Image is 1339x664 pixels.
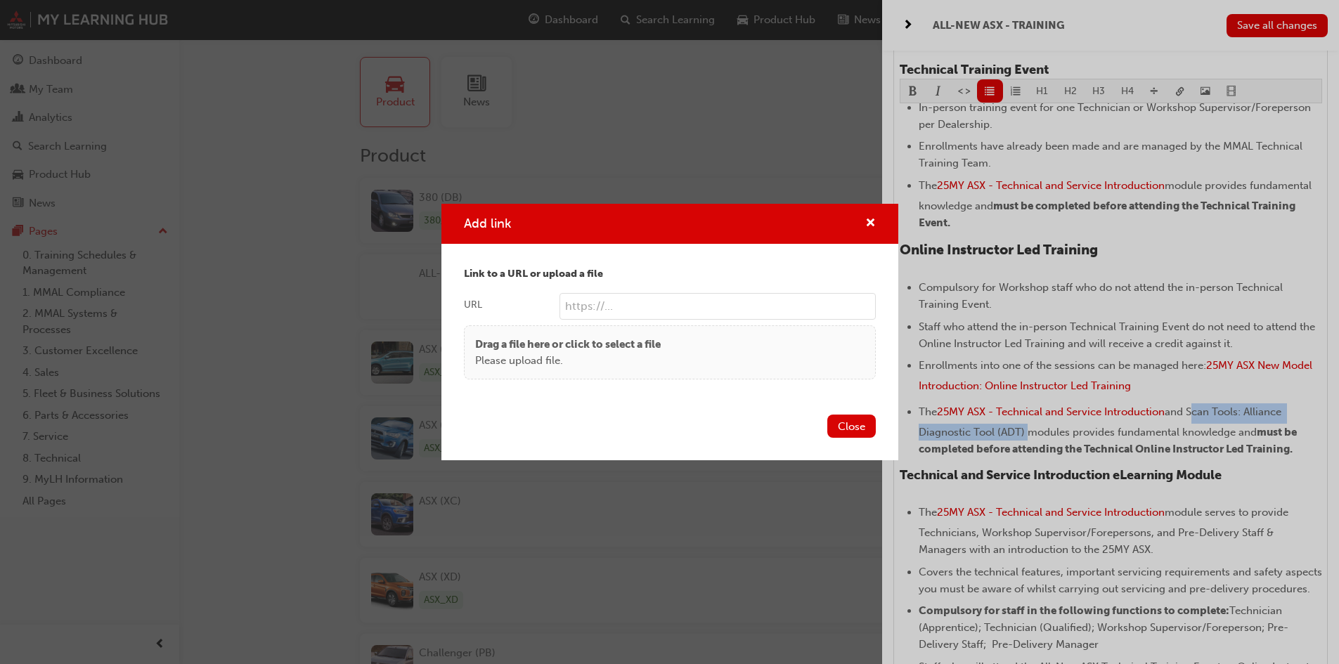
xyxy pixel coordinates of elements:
p: Link to a URL or upload a file [464,266,876,282]
div: URL [464,298,482,312]
button: cross-icon [865,215,876,233]
button: Close [827,415,876,438]
input: URL [559,293,876,320]
span: cross-icon [865,218,876,230]
p: Please upload file. [475,353,661,369]
div: Drag a file here or click to select a filePlease upload file. [464,325,876,379]
p: Drag a file here or click to select a file [475,337,661,353]
span: Add link [464,216,511,231]
div: Add link [441,204,898,460]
